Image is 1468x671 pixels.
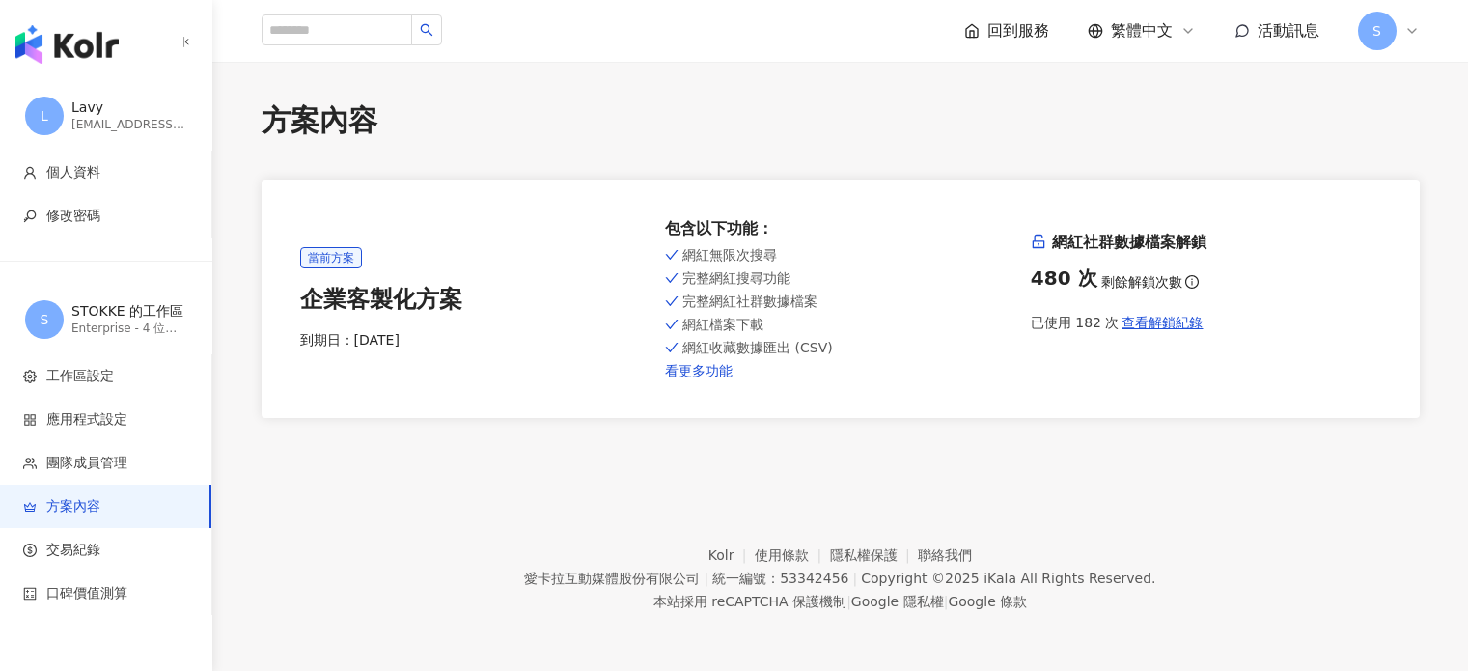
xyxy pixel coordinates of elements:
[665,294,679,309] span: check
[846,594,851,609] span: |
[1031,234,1046,249] span: unlock
[682,270,790,286] span: 完整網紅搜尋功能
[71,302,187,322] div: STOKKE 的工作區
[1372,20,1381,42] span: S
[983,571,1016,586] a: iKala
[665,270,679,286] span: check
[41,309,49,330] span: S
[1031,265,1097,292] div: 480 次
[830,547,919,563] a: 隱私權保護
[1111,20,1173,42] span: 繁體中文
[944,594,949,609] span: |
[524,571,700,586] div: 愛卡拉互動媒體股份有限公司
[712,571,848,586] div: 統一編號：53342456
[1031,265,1381,292] div: 剩餘解鎖次數
[1182,272,1202,292] span: info-circle
[46,454,127,473] span: 團隊成員管理
[665,340,679,355] span: check
[1031,303,1381,342] div: 已使用 182 次
[964,20,1049,42] a: 回到服務
[300,284,651,317] div: 企業客製化方案
[23,544,37,557] span: dollar
[665,218,1015,239] div: 包含以下功能 ：
[262,100,1420,141] div: 方案內容
[682,317,763,332] span: 網紅檔案下載
[46,541,100,560] span: 交易紀錄
[23,210,37,223] span: key
[23,166,37,180] span: user
[23,587,37,601] span: calculator
[71,98,187,118] div: Lavy
[46,497,100,517] span: 方案內容
[665,247,679,263] span: check
[1031,232,1381,253] h6: 網紅社群數據檔案解鎖
[300,331,651,350] div: 到期日： [DATE]
[15,25,119,64] img: logo
[46,207,100,226] span: 修改密碼
[948,594,1027,609] a: Google 條款
[704,571,708,586] span: |
[682,247,777,263] span: 網紅無限次搜尋
[755,547,830,563] a: 使用條款
[46,410,127,430] span: 應用程式設定
[851,594,944,609] a: Google 隱私權
[852,571,857,586] span: |
[918,547,972,563] a: 聯絡我們
[420,23,433,37] span: search
[41,105,48,126] span: L
[665,317,679,332] span: check
[300,247,362,268] span: 當前方案
[1258,21,1319,40] span: 活動訊息
[1119,303,1204,342] button: 查看解鎖紀錄
[46,584,127,603] span: 口碑價值測算
[682,294,817,309] span: 完整網紅社群數據檔案
[682,340,833,355] span: 網紅收藏數據匯出 (CSV)
[46,367,114,386] span: 工作區設定
[987,20,1049,42] span: 回到服務
[653,590,1027,613] span: 本站採用 reCAPTCHA 保護機制
[46,163,100,182] span: 個人資料
[665,363,1015,378] a: 看更多功能
[708,547,755,563] a: Kolr
[71,117,187,133] div: [EMAIL_ADDRESS][DOMAIN_NAME]
[23,413,37,427] span: appstore
[71,321,187,337] div: Enterprise - 4 位成員
[861,571,1155,586] div: Copyright © 2025 All Rights Reserved.
[1122,315,1203,330] span: 查看解鎖紀錄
